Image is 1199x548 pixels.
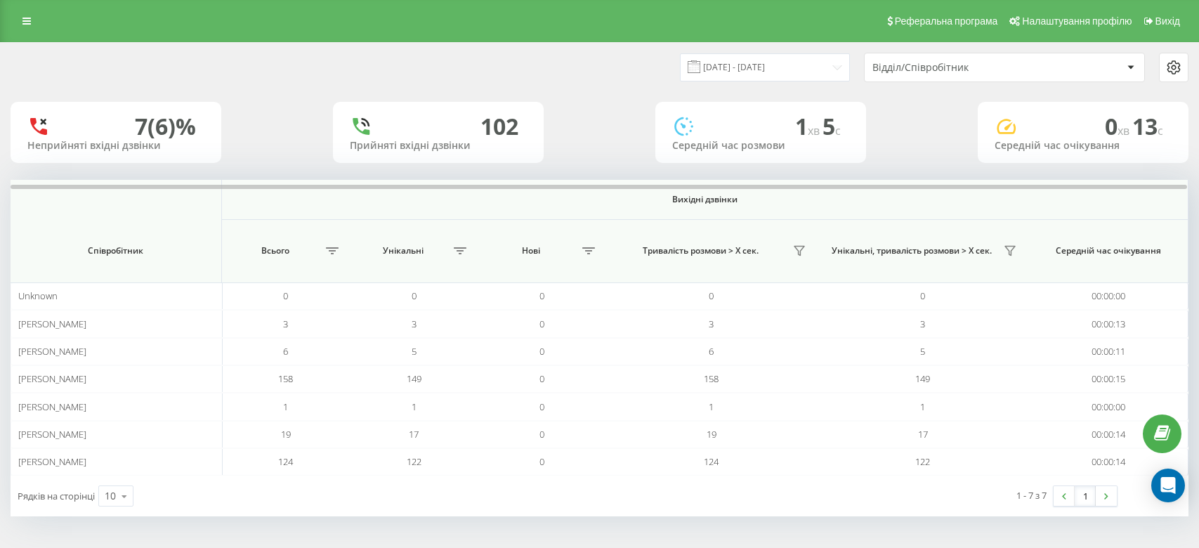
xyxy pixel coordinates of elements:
[709,345,714,358] span: 6
[1105,111,1132,141] span: 0
[485,245,577,256] span: Нові
[872,62,1040,74] div: Відділ/Співробітник
[412,289,417,302] span: 0
[277,194,1134,205] span: Вихідні дзвінки
[539,372,544,385] span: 0
[704,455,719,468] span: 124
[18,490,95,502] span: Рядків на сторінці
[539,428,544,441] span: 0
[823,111,841,141] span: 5
[920,400,925,413] span: 1
[412,400,417,413] span: 1
[704,372,719,385] span: 158
[1022,15,1132,27] span: Налаштування профілю
[1151,469,1185,502] div: Open Intercom Messenger
[278,372,293,385] span: 158
[539,318,544,330] span: 0
[18,428,86,441] span: [PERSON_NAME]
[1028,282,1188,310] td: 00:00:00
[18,455,86,468] span: [PERSON_NAME]
[412,345,417,358] span: 5
[357,245,450,256] span: Унікальні
[895,15,998,27] span: Реферальна програма
[407,372,421,385] span: 149
[1028,365,1188,393] td: 00:00:15
[918,428,928,441] span: 17
[18,289,58,302] span: Unknown
[1155,15,1180,27] span: Вихід
[707,428,716,441] span: 19
[672,140,849,152] div: Середній час розмови
[709,318,714,330] span: 3
[920,289,925,302] span: 0
[1028,421,1188,448] td: 00:00:14
[283,318,288,330] span: 3
[709,289,714,302] span: 0
[539,289,544,302] span: 0
[920,345,925,358] span: 5
[539,400,544,413] span: 0
[18,318,86,330] span: [PERSON_NAME]
[18,345,86,358] span: [PERSON_NAME]
[795,111,823,141] span: 1
[709,400,714,413] span: 1
[539,455,544,468] span: 0
[412,318,417,330] span: 3
[278,455,293,468] span: 124
[409,428,419,441] span: 17
[18,400,86,413] span: [PERSON_NAME]
[1028,338,1188,365] td: 00:00:11
[808,123,823,138] span: хв
[283,289,288,302] span: 0
[350,140,527,152] div: Прийняті вхідні дзвінки
[1016,488,1047,502] div: 1 - 7 з 7
[105,489,116,503] div: 10
[1028,448,1188,476] td: 00:00:14
[1132,111,1163,141] span: 13
[480,113,518,140] div: 102
[229,245,322,256] span: Всього
[1118,123,1132,138] span: хв
[613,245,788,256] span: Тривалість розмови > Х сек.
[407,455,421,468] span: 122
[539,345,544,358] span: 0
[281,428,291,441] span: 19
[1042,245,1173,256] span: Середній час очікування
[915,372,930,385] span: 149
[283,345,288,358] span: 6
[995,140,1172,152] div: Середній час очікування
[283,400,288,413] span: 1
[1158,123,1163,138] span: c
[835,123,841,138] span: c
[27,140,204,152] div: Неприйняті вхідні дзвінки
[27,245,204,256] span: Співробітник
[824,245,999,256] span: Унікальні, тривалість розмови > Х сек.
[1028,393,1188,420] td: 00:00:00
[915,455,930,468] span: 122
[1075,486,1096,506] a: 1
[135,113,196,140] div: 7 (6)%
[1028,310,1188,337] td: 00:00:13
[18,372,86,385] span: [PERSON_NAME]
[920,318,925,330] span: 3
